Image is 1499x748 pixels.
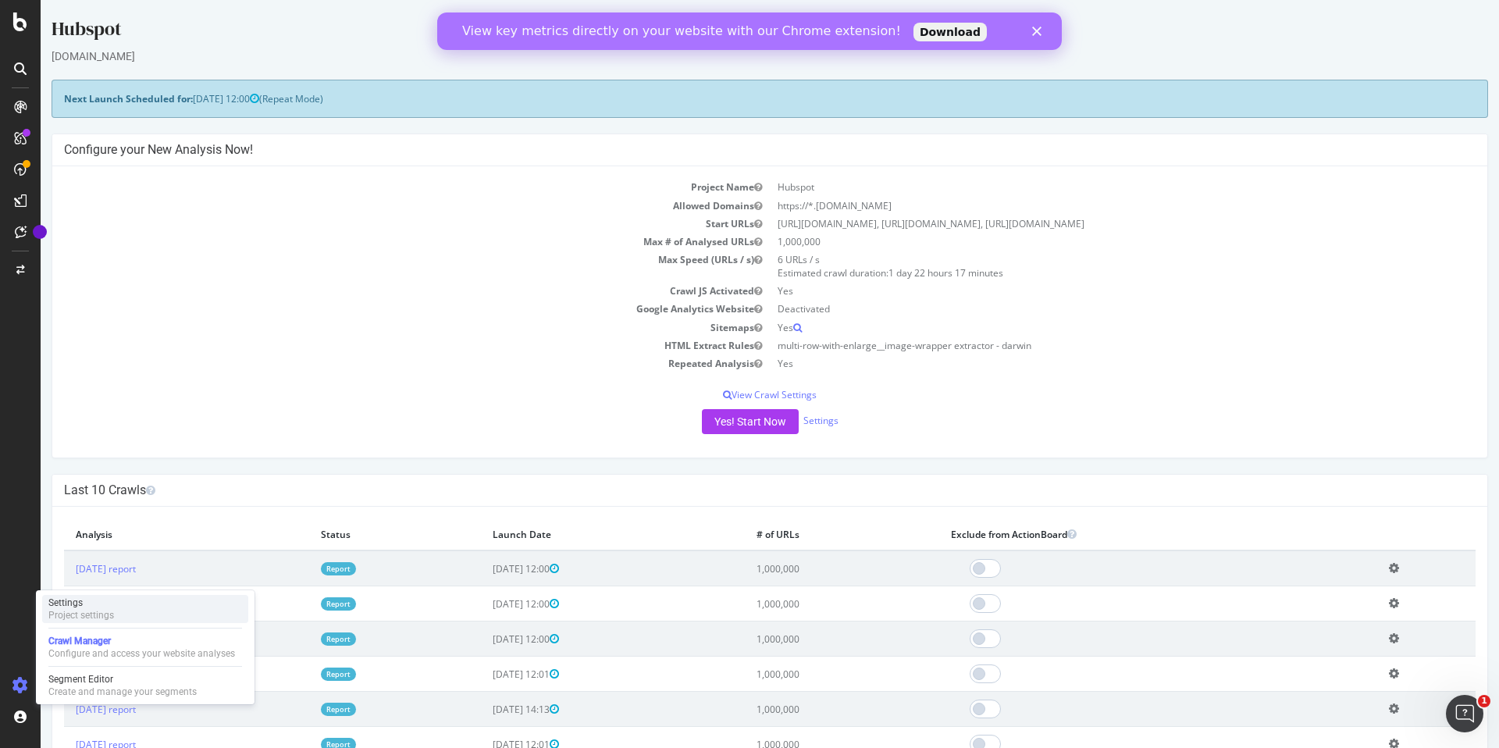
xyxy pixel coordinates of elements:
[899,518,1337,550] th: Exclude from ActionBoard
[661,409,758,434] button: Yes! Start Now
[729,197,1435,215] td: https://*.[DOMAIN_NAME]
[48,597,114,609] div: Settings
[33,225,47,239] div: Tooltip anchor
[280,668,315,681] a: Report
[729,251,1435,282] td: 6 URLs / s Estimated crawl duration:
[729,215,1435,233] td: [URL][DOMAIN_NAME], [URL][DOMAIN_NAME], [URL][DOMAIN_NAME]
[48,635,235,647] div: Crawl Manager
[152,92,219,105] span: [DATE] 12:00
[35,703,95,716] a: [DATE] report
[280,562,315,575] a: Report
[23,319,729,337] td: Sitemaps
[704,692,899,727] td: 1,000,000
[48,686,197,698] div: Create and manage your segments
[1478,695,1490,707] span: 1
[440,518,704,550] th: Launch Date
[42,633,248,661] a: Crawl ManagerConfigure and access your website analyses
[11,80,1447,118] div: (Repeat Mode)
[280,632,315,646] a: Report
[729,319,1435,337] td: Yes
[11,48,1447,64] div: [DOMAIN_NAME]
[23,354,729,372] td: Repeated Analysis
[452,703,518,716] span: [DATE] 14:13
[704,657,899,692] td: 1,000,000
[729,233,1435,251] td: 1,000,000
[23,388,1435,401] p: View Crawl Settings
[11,16,1447,48] div: Hubspot
[452,632,518,646] span: [DATE] 12:00
[48,647,235,660] div: Configure and access your website analyses
[729,354,1435,372] td: Yes
[1446,695,1483,732] iframe: Intercom live chat
[452,597,518,611] span: [DATE] 12:00
[729,282,1435,300] td: Yes
[23,282,729,300] td: Crawl JS Activated
[23,251,729,282] td: Max Speed (URLs / s)
[23,215,729,233] td: Start URLs
[23,483,1435,498] h4: Last 10 Crawls
[729,178,1435,196] td: Hubspot
[280,597,315,611] a: Report
[704,586,899,622] td: 1,000,000
[452,668,518,681] span: [DATE] 12:01
[704,518,899,550] th: # of URLs
[23,197,729,215] td: Allowed Domains
[595,14,611,23] div: Fermer
[23,178,729,196] td: Project Name
[23,518,269,550] th: Analysis
[848,266,963,280] span: 1 day 22 hours 17 minutes
[452,562,518,575] span: [DATE] 12:00
[280,703,315,716] a: Report
[48,673,197,686] div: Segment Editor
[23,233,729,251] td: Max # of Analysed URLs
[42,671,248,700] a: Segment EditorCreate and manage your segments
[35,597,95,611] a: [DATE] report
[437,12,1062,50] iframe: Intercom live chat bannière
[42,595,248,623] a: SettingsProject settings
[763,414,798,427] a: Settings
[704,622,899,657] td: 1,000,000
[729,300,1435,318] td: Deactivated
[23,92,152,105] strong: Next Launch Scheduled for:
[704,550,899,586] td: 1,000,000
[35,632,95,646] a: [DATE] report
[35,562,95,575] a: [DATE] report
[35,668,95,681] a: [DATE] report
[23,300,729,318] td: Google Analytics Website
[48,609,114,622] div: Project settings
[729,337,1435,354] td: multi-row-with-enlarge__image-wrapper extractor - darwin
[23,337,729,354] td: HTML Extract Rules
[269,518,440,550] th: Status
[23,142,1435,158] h4: Configure your New Analysis Now!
